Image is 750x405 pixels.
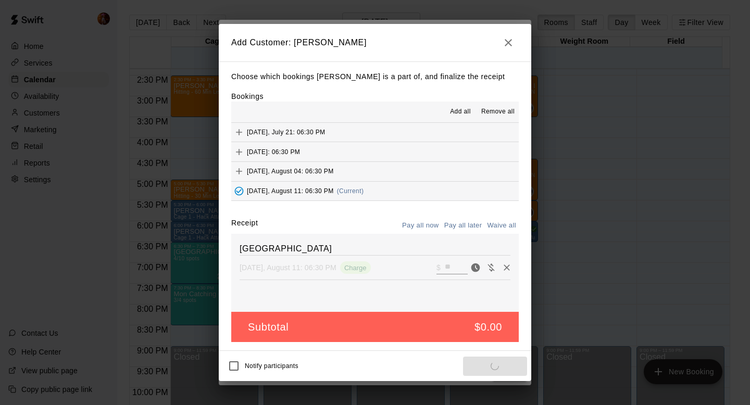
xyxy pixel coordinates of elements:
span: Add [231,128,247,136]
button: Added - Collect Payment[DATE], August 11: 06:30 PM(Current) [231,182,519,201]
h2: Add Customer: [PERSON_NAME] [219,24,531,61]
button: Pay all later [442,218,485,234]
button: Add[DATE]: 06:30 PM [231,142,519,161]
span: Add [231,167,247,175]
span: Add [231,147,247,155]
span: [DATE]: 06:30 PM [247,148,300,155]
span: [DATE], August 11: 06:30 PM [247,187,334,195]
button: Remove all [477,104,519,120]
button: Add[DATE], July 21: 06:30 PM [231,123,519,142]
p: Choose which bookings [PERSON_NAME] is a part of, and finalize the receipt [231,70,519,83]
h5: $0.00 [474,320,502,334]
span: [DATE], August 04: 06:30 PM [247,168,334,175]
button: Pay all now [399,218,442,234]
span: Remove all [481,107,515,117]
span: (Current) [337,187,364,195]
h6: [GEOGRAPHIC_DATA] [240,242,510,256]
button: Add all [444,104,477,120]
span: Add all [450,107,471,117]
p: [DATE], August 11: 06:30 PM [240,262,336,273]
p: $ [436,262,441,273]
span: Pay now [468,263,483,272]
label: Bookings [231,92,264,100]
button: Waive all [484,218,519,234]
h5: Subtotal [248,320,289,334]
button: Added - Collect Payment [231,183,247,199]
span: Notify participants [245,363,298,370]
span: [DATE], July 21: 06:30 PM [247,129,326,136]
label: Receipt [231,218,258,234]
span: Waive payment [483,263,499,272]
button: Remove [499,260,515,275]
button: Add[DATE], August 04: 06:30 PM [231,162,519,181]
